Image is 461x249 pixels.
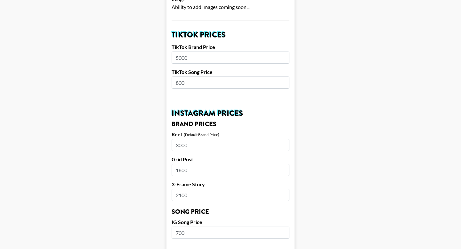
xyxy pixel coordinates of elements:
span: Ability to add images coming soon... [172,4,249,10]
label: Reel [172,131,182,138]
label: 3-Frame Story [172,181,289,188]
label: TikTok Song Price [172,69,289,75]
label: TikTok Brand Price [172,44,289,50]
h2: TikTok Prices [172,31,289,39]
h3: Brand Prices [172,121,289,127]
h2: Instagram Prices [172,109,289,117]
div: - (Default Brand Price) [182,132,219,137]
h3: Song Price [172,209,289,215]
label: IG Song Price [172,219,289,225]
label: Grid Post [172,156,289,163]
